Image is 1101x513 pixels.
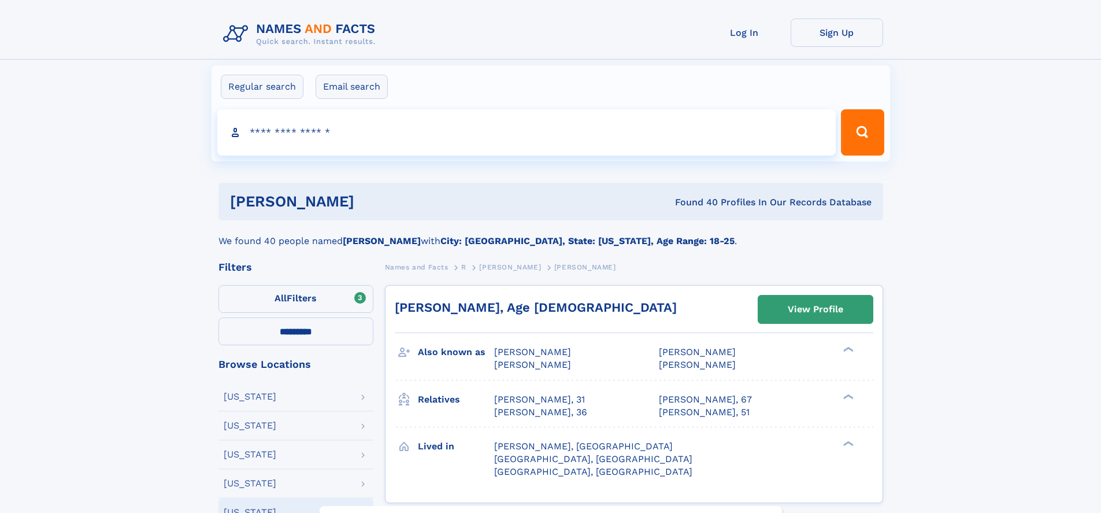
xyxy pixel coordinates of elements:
h3: Also known as [418,342,494,362]
div: ❯ [840,346,854,353]
span: [GEOGRAPHIC_DATA], [GEOGRAPHIC_DATA] [494,466,692,477]
a: Sign Up [791,19,883,47]
span: [PERSON_NAME] [659,359,736,370]
a: Names and Facts [385,260,448,274]
h3: Relatives [418,390,494,409]
div: [US_STATE] [224,421,276,430]
span: [PERSON_NAME] [494,346,571,357]
div: ❯ [840,440,854,447]
a: [PERSON_NAME], 31 [494,393,585,406]
a: [PERSON_NAME], 36 [494,406,587,419]
input: search input [217,109,836,156]
span: [PERSON_NAME], [GEOGRAPHIC_DATA] [494,441,673,452]
span: R [461,263,466,271]
a: R [461,260,466,274]
div: We found 40 people named with . [218,220,883,248]
a: [PERSON_NAME] [479,260,541,274]
button: Search Button [841,109,884,156]
div: [US_STATE] [224,392,276,401]
b: [PERSON_NAME] [343,235,421,246]
a: View Profile [758,296,873,323]
span: [GEOGRAPHIC_DATA], [GEOGRAPHIC_DATA] [494,453,692,464]
div: ❯ [840,393,854,400]
label: Email search [316,75,388,99]
span: [PERSON_NAME] [494,359,571,370]
span: [PERSON_NAME] [479,263,541,271]
div: Filters [218,262,373,272]
span: All [275,293,287,304]
a: Log In [698,19,791,47]
a: [PERSON_NAME], 67 [659,393,752,406]
div: [US_STATE] [224,450,276,459]
label: Regular search [221,75,303,99]
img: Logo Names and Facts [218,19,385,50]
h1: [PERSON_NAME] [230,194,515,209]
div: [US_STATE] [224,479,276,488]
span: [PERSON_NAME] [554,263,616,271]
div: Browse Locations [218,359,373,370]
a: [PERSON_NAME], Age [DEMOGRAPHIC_DATA] [395,300,677,315]
a: [PERSON_NAME], 51 [659,406,750,419]
div: View Profile [788,296,843,323]
label: Filters [218,285,373,313]
div: Found 40 Profiles In Our Records Database [514,196,872,209]
span: [PERSON_NAME] [659,346,736,357]
b: City: [GEOGRAPHIC_DATA], State: [US_STATE], Age Range: 18-25 [440,235,735,246]
h3: Lived in [418,437,494,456]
